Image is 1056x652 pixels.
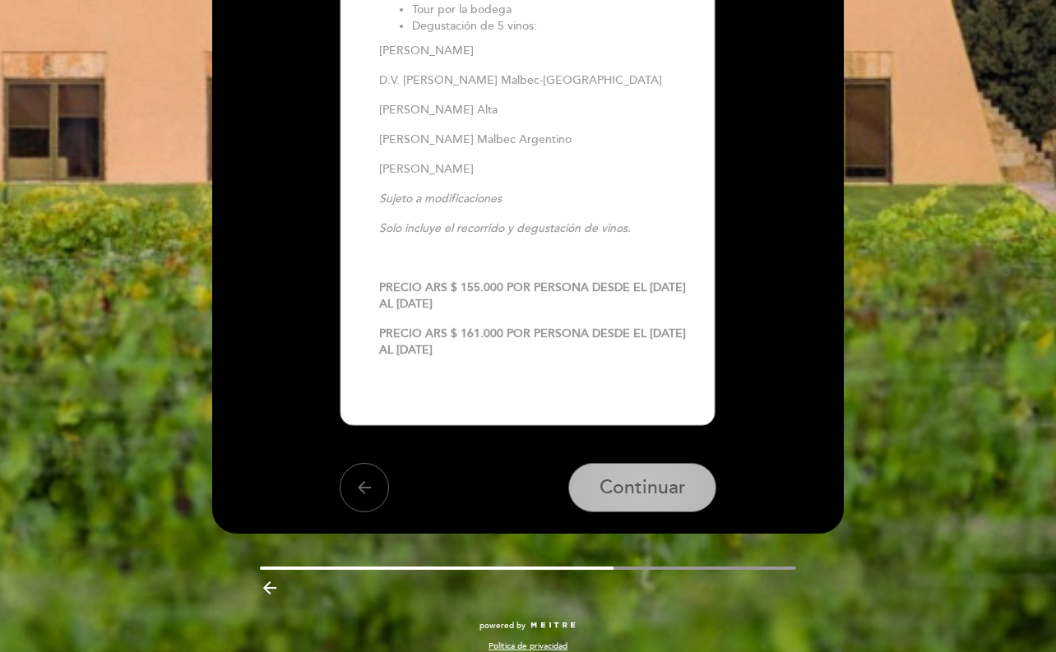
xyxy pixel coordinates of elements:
[479,620,526,631] span: powered by
[489,640,567,652] a: Política de privacidad
[340,463,389,512] button: arrow_back
[379,326,686,357] strong: PRECIO ARS $ 161.000 POR PERSONA DESDE EL [DATE] AL [DATE]
[260,578,280,598] i: arrow_backward
[412,18,702,35] li: Degustación de 5 vinos:
[530,622,577,630] img: MEITRE
[379,221,631,235] em: Solo incluye el recorrido y degustación de vinos.
[568,463,716,512] button: Continuar
[379,161,702,178] p: [PERSON_NAME]
[354,478,374,497] i: arrow_back
[412,2,702,18] li: Tour por la bodega
[479,620,577,631] a: powered by
[379,132,702,148] p: [PERSON_NAME] Malbec Argentino
[379,102,702,118] p: [PERSON_NAME] Alta
[379,280,686,311] strong: PRECIO ARS $ 155.000 POR PERSONA DESDE EL [DATE] AL [DATE]
[379,43,702,59] p: [PERSON_NAME]
[600,477,686,500] span: Continuar
[379,192,502,206] em: Sujeto a modificaciones
[379,72,702,89] p: D.V. [PERSON_NAME] Malbec-[GEOGRAPHIC_DATA]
